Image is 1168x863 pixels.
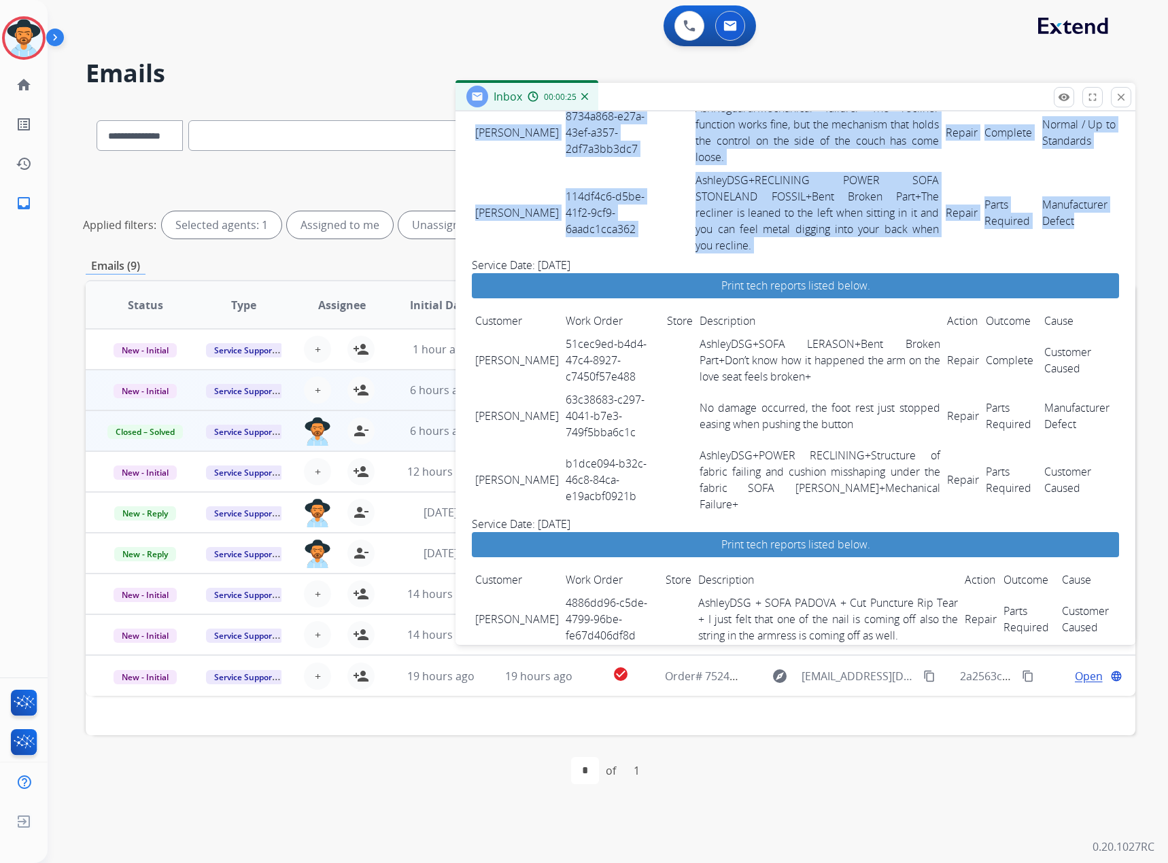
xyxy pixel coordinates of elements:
[353,382,369,398] mat-icon: person_add
[696,388,944,444] td: No damage occurred, the foot rest just stopped easing when pushing the button
[304,458,331,485] button: +
[986,464,1031,495] a: Parts Required
[304,621,331,648] button: +
[114,670,177,684] span: New - Initial
[923,670,935,682] mat-icon: content_copy
[107,425,183,439] span: Closed – Solved
[1059,591,1119,647] td: Customer Caused
[114,588,177,602] span: New - Initial
[772,668,788,684] mat-icon: explore
[692,169,942,257] td: AshleyDSG+RECLINING POWER SOFA STONELAND FOSSIL+Bent Broken Part+The recliner is leaned to the le...
[16,156,32,172] mat-icon: history
[424,546,458,561] span: [DATE]
[114,465,177,480] span: New - Initial
[1115,91,1127,103] mat-icon: close
[304,580,331,607] button: +
[315,586,321,602] span: +
[1075,668,1103,684] span: Open
[942,96,981,169] td: Repair
[1003,603,1049,635] a: Parts Required
[606,762,616,779] div: of
[304,663,331,690] button: +
[566,595,647,643] a: 4886dd96-c5de-4799-96be-fe67d406df8d
[315,627,321,643] span: +
[472,532,1119,557] a: Print tech reports listed below.
[206,425,284,439] span: Service Support
[472,444,562,516] td: [PERSON_NAME]
[696,332,944,388] td: AshleyDSG+SOFA LERASON+Bent Broken Part+Don’t know how it happened the arm on the love seat feels...
[353,463,369,480] mat-icon: person_add
[695,591,961,647] td: AshleyDSG + SOFA PADOVA + Cut Puncture Rip Tear + I just felt that one of the nail is coming off ...
[206,465,284,480] span: Service Support
[16,116,32,133] mat-icon: list_alt
[494,89,522,104] span: Inbox
[944,332,982,388] td: Repair
[304,417,331,446] img: agent-avatar
[1022,670,1034,682] mat-icon: content_copy
[1086,91,1099,103] mat-icon: fullscreen
[1041,332,1119,388] td: Customer Caused
[128,297,163,313] span: Status
[1058,91,1070,103] mat-icon: remove_red_eye
[315,668,321,684] span: +
[505,669,572,684] span: 19 hours ago
[544,92,577,103] span: 00:00:25
[961,568,1000,591] td: Action
[566,456,647,504] a: b1dce094-b32c-46c8-84ca-e19acbf0921b
[353,668,369,684] mat-icon: person_add
[114,343,177,357] span: New - Initial
[1093,839,1154,855] p: 0.20.1027RC
[944,388,982,444] td: Repair
[944,309,982,332] td: Action
[407,586,475,601] span: 14 hours ago
[623,757,651,784] div: 1
[472,169,562,257] td: [PERSON_NAME]
[114,547,176,561] span: New - Reply
[304,336,331,363] button: +
[398,211,486,239] div: Unassigned
[231,297,256,313] span: Type
[1000,568,1059,591] td: Outcome
[472,591,562,647] td: [PERSON_NAME]
[407,464,475,479] span: 12 hours ago
[566,336,647,384] a: 51cec9ed-b4d4-47c4-8927-c7450f57e488
[5,19,43,57] img: avatar
[1039,96,1119,169] td: Normal / Up to Standards
[696,309,944,332] td: Description
[315,463,321,480] span: +
[315,382,321,398] span: +
[353,586,369,602] mat-icon: person_add
[162,211,281,239] div: Selected agents: 1
[944,444,982,516] td: Repair
[472,309,562,332] td: Customer
[206,670,284,684] span: Service Support
[986,400,1031,431] a: Parts Required
[114,506,176,521] span: New - Reply
[318,297,366,313] span: Assignee
[986,353,1033,368] a: Complete
[304,376,331,404] button: +
[353,545,369,561] mat-icon: person_remove
[566,109,645,156] a: 8734a868-e27a-43ef-a357-2df7a3bb3dc7
[410,297,471,313] span: Initial Date
[86,258,145,275] p: Emails (9)
[472,568,562,591] td: Customer
[353,341,369,357] mat-icon: person_add
[472,516,1119,532] h3: Service Date: [DATE]
[304,499,331,527] img: agent-avatar
[472,273,1119,298] a: Print tech reports listed below.
[562,309,664,332] td: Work Order
[472,332,562,388] td: [PERSON_NAME]
[16,77,32,93] mat-icon: home
[662,568,695,591] td: Store
[984,125,1032,140] a: Complete
[982,309,1041,332] td: Outcome
[696,444,944,516] td: AshleyDSG+POWER RECLINING+Structure of fabric failing and cushion misshaping under the fabric SOF...
[424,505,458,520] span: [DATE]
[407,627,475,642] span: 14 hours ago
[353,423,369,439] mat-icon: person_remove
[942,169,981,257] td: Repair
[407,669,475,684] span: 19 hours ago
[664,309,696,332] td: Store
[984,197,1030,228] a: Parts Required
